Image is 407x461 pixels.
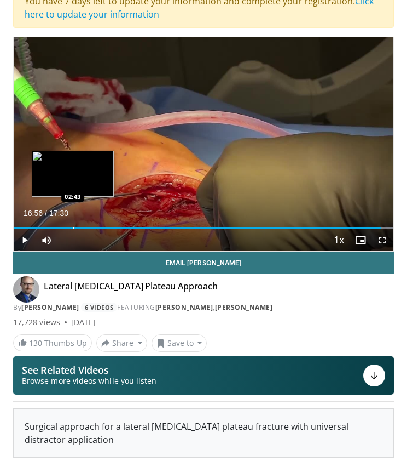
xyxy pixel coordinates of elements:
[29,338,42,348] span: 130
[13,276,39,303] img: Avatar
[371,229,393,251] button: Fullscreen
[155,303,213,312] a: [PERSON_NAME]
[152,334,207,352] button: Save to
[13,317,60,328] span: 17,728 views
[350,229,371,251] button: Enable picture-in-picture mode
[96,334,147,352] button: Share
[44,281,218,298] h4: Lateral [MEDICAL_DATA] Plateau Approach
[14,227,393,229] div: Progress Bar
[21,303,79,312] a: [PERSON_NAME]
[22,365,156,375] p: See Related Videos
[328,229,350,251] button: Playback Rate
[22,375,156,386] span: Browse more videos while you listen
[13,303,394,312] div: By FEATURING ,
[71,317,96,328] div: [DATE]
[81,303,117,312] a: 6 Videos
[13,252,394,274] a: Email [PERSON_NAME]
[13,356,394,395] button: See Related Videos Browse more videos while you listen
[24,209,43,218] span: 16:56
[32,151,114,197] img: image.jpeg
[25,420,382,446] div: Surgical approach for a lateral [MEDICAL_DATA] plateau fracture with universal distractor applica...
[49,209,68,218] span: 17:30
[215,303,273,312] a: [PERSON_NAME]
[14,229,36,251] button: Play
[45,209,47,218] span: /
[36,229,57,251] button: Mute
[14,37,393,251] video-js: Video Player
[13,334,92,351] a: 130 Thumbs Up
